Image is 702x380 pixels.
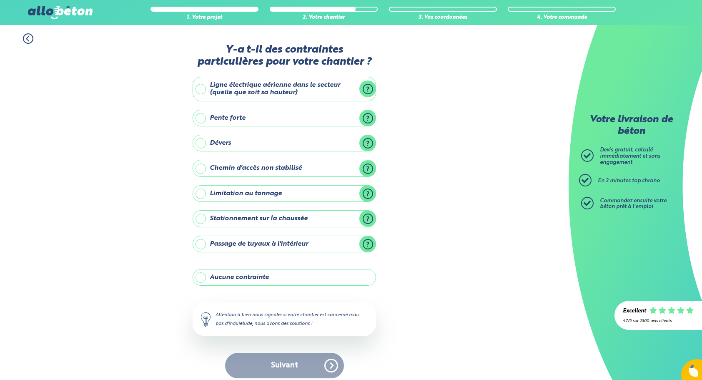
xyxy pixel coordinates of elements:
[193,236,376,252] label: Passage de tuyaux à l'intérieur
[193,135,376,151] label: Dévers
[389,15,497,21] div: 3. Vos coordonnées
[598,178,660,184] span: En 2 minutes top chrono
[193,110,376,126] label: Pente forte
[193,44,376,68] label: Y-a t-il des contraintes particulières pour votre chantier ?
[508,15,616,21] div: 4. Votre commande
[150,15,258,21] div: 1. Votre projet
[600,198,667,210] span: Commandez ensuite votre béton prêt à l'emploi
[193,185,376,202] label: Limitation au tonnage
[28,6,92,19] img: allobéton
[193,210,376,227] label: Stationnement sur la chaussée
[193,160,376,176] label: Chemin d'accès non stabilisé
[623,308,646,315] div: Excellent
[193,77,376,101] label: Ligne électrique aérienne dans le secteur (quelle que soit sa hauteur)
[583,114,679,137] p: Votre livraison de béton
[623,319,694,323] div: 4.7/5 sur 2300 avis clients
[628,347,693,371] iframe: Help widget launcher
[600,147,660,165] span: Devis gratuit, calculé immédiatement et sans engagement
[193,302,376,336] div: Attention à bien nous signaler si votre chantier est concerné mais pas d'inquiétude, nous avons d...
[193,269,376,286] label: Aucune contrainte
[270,15,378,21] div: 2. Votre chantier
